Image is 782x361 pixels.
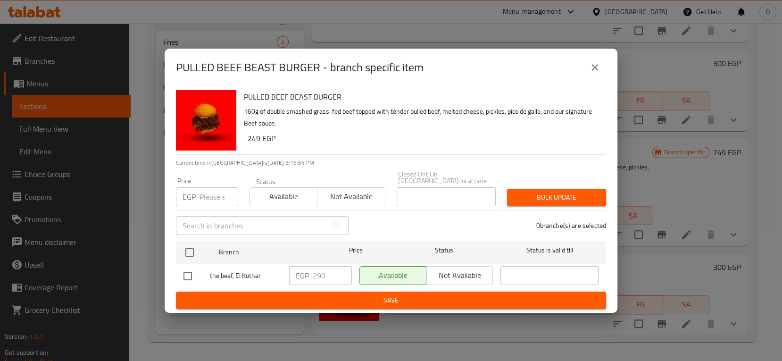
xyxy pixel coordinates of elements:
span: Available [254,190,314,203]
button: Save [176,292,606,309]
h6: 249 EGP [248,132,599,145]
span: Bulk update [515,192,599,203]
p: EGP [183,191,196,202]
p: EGP [296,270,309,281]
span: Status [395,244,493,256]
input: Search in branches [176,216,327,235]
p: 0 branche(s) are selected [536,221,606,230]
h2: PULLED BEEF BEAST BURGER - branch specific item [176,60,424,75]
span: Status is valid till [500,244,599,256]
span: Price [324,244,387,256]
button: Bulk update [507,189,606,206]
span: Save [183,294,599,306]
span: the beef, El Kothar [210,270,282,282]
span: Not available [321,190,381,203]
p: 160g of double smashed grass-fed beef topped with tender pulled beef, melted cheese, pickles, pic... [244,106,599,129]
button: Available [250,187,317,206]
input: Please enter price [313,266,352,285]
button: close [583,56,606,79]
p: Current time in [GEOGRAPHIC_DATA] is [DATE] 5:15:54 PM [176,159,606,167]
button: Not available [317,187,385,206]
input: Please enter price [200,187,238,206]
img: PULLED BEEF BEAST BURGER [176,90,236,151]
span: Branch [219,246,317,258]
h6: PULLED BEEF BEAST BURGER [244,90,599,103]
